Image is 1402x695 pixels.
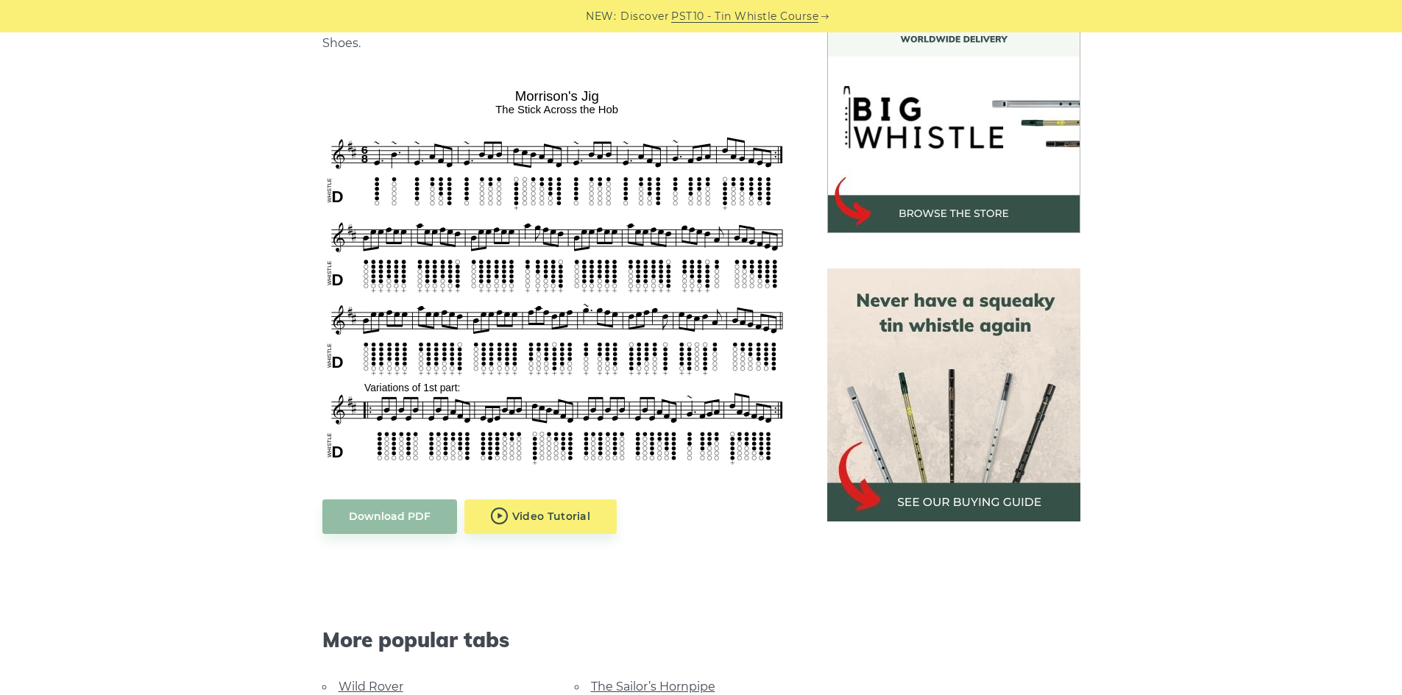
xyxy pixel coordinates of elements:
span: NEW: [586,8,616,25]
span: Discover [620,8,669,25]
img: Morrison's Jig Tin Whistle Tabs & Sheet Music [322,83,792,469]
a: Video Tutorial [464,499,617,534]
a: The Sailor’s Hornpipe [591,680,715,694]
a: PST10 - Tin Whistle Course [671,8,818,25]
span: More popular tabs [322,627,792,652]
a: Download PDF [322,499,457,534]
a: Wild Rover [339,680,403,694]
img: tin whistle buying guide [827,268,1080,521]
